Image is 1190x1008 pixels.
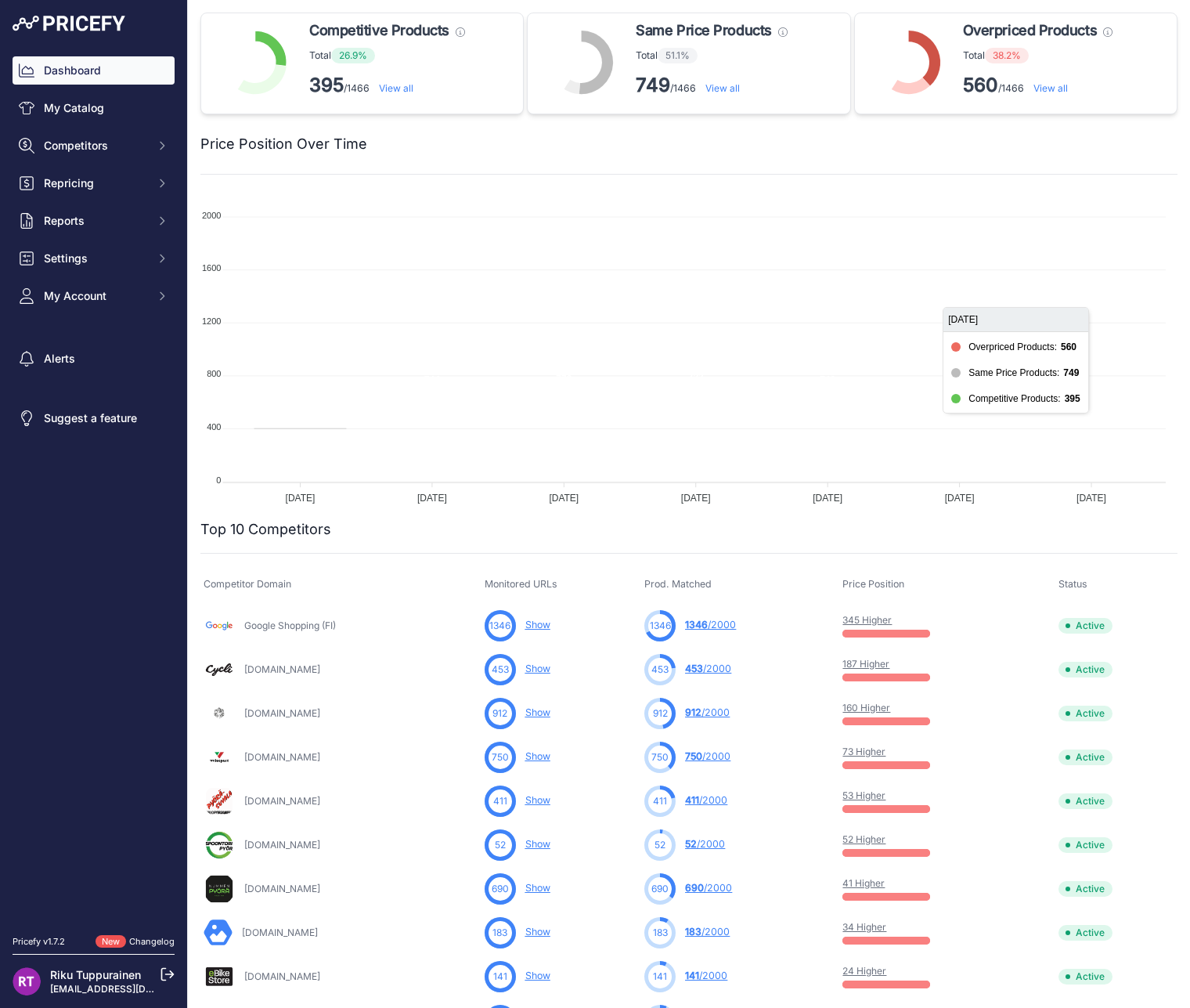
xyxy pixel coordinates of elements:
[685,750,702,762] span: 750
[242,927,318,938] a: [DOMAIN_NAME]
[685,750,730,762] a: 750/2000
[653,706,668,721] span: 912
[244,883,320,894] a: [DOMAIN_NAME]
[13,207,175,235] button: Reports
[842,702,890,714] a: 160 Higher
[13,935,65,948] div: Pricefy v1.7.2
[13,404,175,432] a: Suggest a feature
[685,926,701,938] span: 183
[842,921,886,933] a: 34 Higher
[549,493,579,504] tspan: [DATE]
[1058,881,1112,897] span: Active
[842,965,886,977] a: 24 Higher
[963,20,1097,42] span: Overpriced Products
[1033,82,1068,94] a: View all
[525,970,550,981] a: Show
[963,48,1112,63] p: Total
[685,619,736,630] a: 1346/2000
[492,926,507,940] span: 183
[658,48,698,63] span: 51.1%
[129,936,175,947] a: Changelog
[1058,925,1112,941] span: Active
[1058,750,1112,765] span: Active
[13,94,175,122] a: My Catalog
[842,789,885,801] a: 53 Higher
[525,882,550,894] a: Show
[13,16,125,31] img: Pricefy Logo
[207,369,221,378] tspan: 800
[525,663,550,674] a: Show
[244,970,320,982] a: [DOMAIN_NAME]
[244,663,320,675] a: [DOMAIN_NAME]
[685,706,730,718] a: 912/2000
[636,74,670,96] strong: 749
[244,620,336,631] a: Google Shopping (FI)
[309,48,465,63] p: Total
[309,74,344,96] strong: 395
[685,663,731,674] a: 453/2000
[13,244,175,273] button: Settings
[636,73,787,98] p: /1466
[985,48,1029,63] span: 38.2%
[244,751,320,763] a: [DOMAIN_NAME]
[525,619,550,630] a: Show
[1076,493,1106,504] tspan: [DATE]
[44,138,146,154] span: Competitors
[50,983,214,995] a: [EMAIL_ADDRESS][DOMAIN_NAME]
[13,282,175,310] button: My Account
[681,493,711,504] tspan: [DATE]
[525,838,550,850] a: Show
[1058,706,1112,721] span: Active
[1058,793,1112,809] span: Active
[244,839,320,851] a: [DOMAIN_NAME]
[489,619,510,633] span: 1346
[204,578,291,590] span: Competitor Domain
[842,658,889,670] a: 187 Higher
[525,750,550,762] a: Show
[485,578,557,590] span: Monitored URLs
[44,288,146,304] span: My Account
[96,935,126,948] span: New
[44,175,146,191] span: Repricing
[417,493,447,504] tspan: [DATE]
[44,251,146,266] span: Settings
[1058,969,1112,985] span: Active
[685,838,725,850] a: 52/2000
[525,926,550,938] a: Show
[492,706,507,721] span: 912
[495,838,506,852] span: 52
[651,882,669,896] span: 690
[1058,578,1087,590] span: Status
[493,794,507,808] span: 411
[650,619,671,633] span: 1346
[286,493,316,504] tspan: [DATE]
[685,970,727,981] a: 141/2000
[379,82,413,94] a: View all
[685,926,730,938] a: 183/2000
[525,794,550,806] a: Show
[842,877,885,889] a: 41 Higher
[13,132,175,160] button: Competitors
[202,316,221,326] tspan: 1200
[331,48,375,63] span: 26.9%
[653,794,667,808] span: 411
[202,263,221,273] tspan: 1600
[244,795,320,807] a: [DOMAIN_NAME]
[685,882,704,894] span: 690
[636,48,787,63] p: Total
[685,619,708,630] span: 1346
[653,926,668,940] span: 183
[842,578,904,590] span: Price Position
[1058,662,1112,677] span: Active
[309,73,465,98] p: /1466
[963,74,998,96] strong: 560
[244,707,320,719] a: [DOMAIN_NAME]
[963,73,1112,98] p: /1466
[202,211,221,220] tspan: 2000
[200,518,331,540] h2: Top 10 Competitors
[492,750,509,764] span: 750
[945,493,975,504] tspan: [DATE]
[200,133,367,155] h2: Price Position Over Time
[493,970,507,984] span: 141
[651,663,669,677] span: 453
